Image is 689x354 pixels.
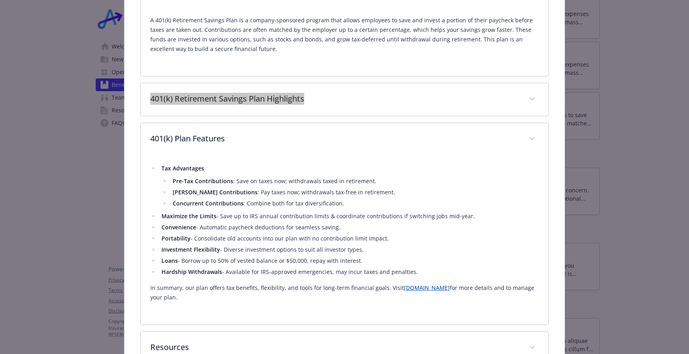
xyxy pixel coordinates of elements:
strong: Tax Advantages [161,164,204,172]
li: - Borrow up to 50% of vested balance or $50,000, repay with interest. [159,256,539,266]
p: In summary, our plan offers tax benefits, flexibility, and tools for long-term financial goals. V... [150,283,539,302]
div: Description [141,9,548,76]
li: : Combine both for tax diversification. [170,199,539,208]
p: 401(k) Plan Features [150,133,520,145]
div: 401(k) Plan Features [141,123,548,156]
li: - Automatic paycheck deductions for seamless saving. [159,223,539,232]
strong: Investment Flexibility [161,246,220,253]
strong: Hardship Withdrawals [161,268,222,276]
div: 401(k) Plan Features [141,156,548,325]
li: - Diverse investment options to suit all investor types. [159,245,539,254]
strong: [PERSON_NAME] Contributions [173,188,258,196]
li: - Save up to IRS annual contribution limits & coordinate contributions if switching jobs mid-year. [159,211,539,221]
div: 401(k) Retirement Savings Plan Highlights [141,83,548,116]
li: - Consolidate old accounts into our plan with no contribution limit impact. [159,234,539,243]
p: A 401(k) Retirement Savings Plan is a company-sponsored program that allows employees to save and... [150,16,539,54]
p: Resources [150,341,520,353]
strong: Portability [161,235,191,242]
strong: Loans [161,257,178,264]
strong: Convenience [161,223,196,231]
p: 401(k) Retirement Savings Plan Highlights [150,93,520,105]
strong: Maximize the Limits [161,212,217,220]
strong: Concurrent Contributions [173,199,244,207]
li: : Save on taxes now; withdrawals taxed in retirement. [170,176,539,186]
strong: Pre-Tax Contributions [173,177,233,185]
li: : Pay taxes now; withdrawals tax-free in retirement. [170,188,539,197]
a: [DOMAIN_NAME] [404,284,450,291]
li: - Available for IRS-approved emergencies, may incur taxes and penalties. [159,267,539,277]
